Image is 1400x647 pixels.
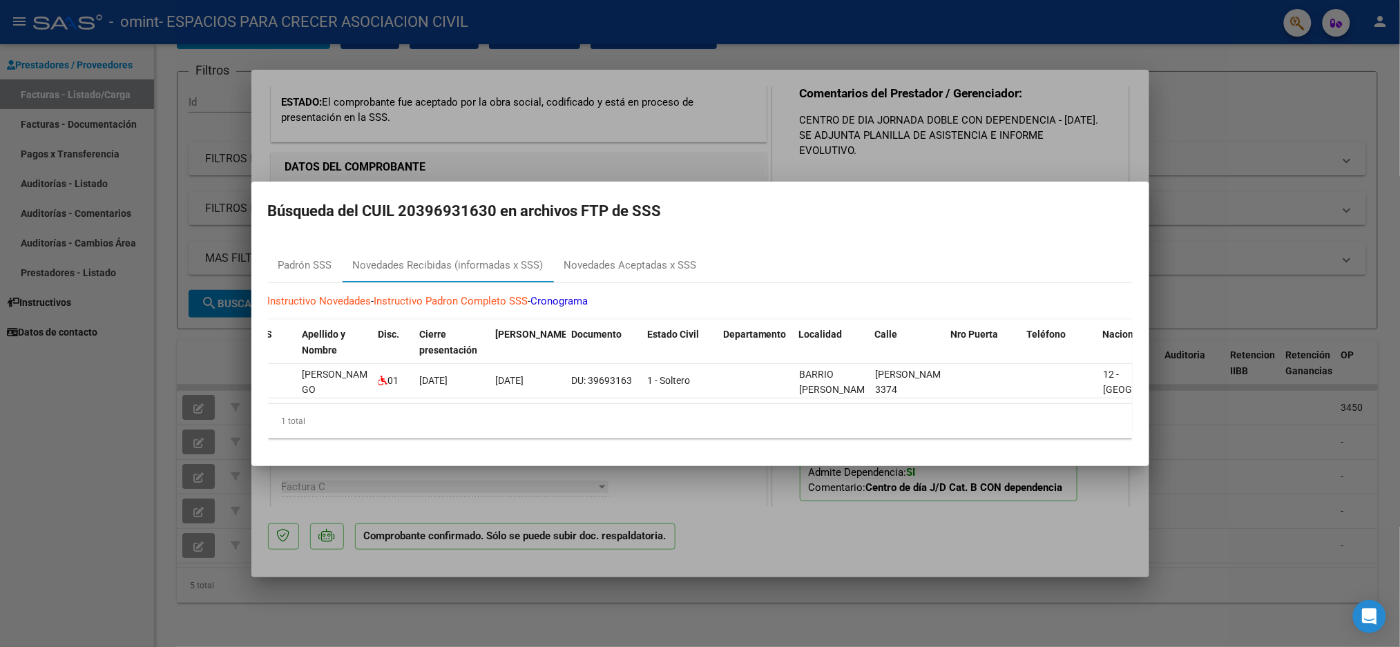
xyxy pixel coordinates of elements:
span: Localidad [799,329,843,340]
div: Padrón SSS [278,258,332,273]
span: Apellido y Nombre [302,329,345,356]
span: Nro Puerta [951,329,999,340]
span: Teléfono [1027,329,1066,340]
span: 1 - Soltero [648,375,691,386]
span: Estado Civil [647,329,699,340]
span: 12 - [GEOGRAPHIC_DATA] [1104,369,1197,396]
datatable-header-cell: Documento [566,320,642,380]
span: Nacionalidad [1103,329,1162,340]
a: Cronograma [531,295,588,307]
span: Cierre presentación [419,329,477,356]
datatable-header-cell: Disc. [372,320,414,380]
span: [DATE] [420,375,448,386]
datatable-header-cell: Nacionalidad [1097,320,1184,380]
span: [PERSON_NAME] 3374 [876,369,950,396]
datatable-header-cell: Nro Puerta [946,320,1022,380]
span: Departamento [723,329,787,340]
datatable-header-cell: Teléfono [1022,320,1097,380]
span: Alta en OS [226,329,272,340]
a: Instructivo Padron Completo SSS [374,295,528,307]
datatable-header-cell: Estado Civil [642,320,718,380]
div: 1 total [268,404,1133,438]
div: 01 [378,373,409,389]
span: BARRIO [PERSON_NAME] ZUM [800,369,874,412]
span: Calle [875,329,898,340]
span: [PERSON_NAME]. [495,329,573,340]
h2: Búsqueda del CUIL 20396931630 en archivos FTP de SSS [268,198,1133,224]
datatable-header-cell: Apellido y Nombre [296,320,372,380]
datatable-header-cell: Fecha Nac. [490,320,566,380]
div: Open Intercom Messenger [1353,600,1386,633]
span: Disc. [378,329,399,340]
p: - - [268,293,1133,309]
datatable-header-cell: Departamento [718,320,794,380]
datatable-header-cell: Localidad [794,320,870,380]
div: Novedades Recibidas (informadas x SSS) [353,258,544,273]
span: [DATE] [496,375,524,386]
div: Novedades Aceptadas x SSS [564,258,697,273]
span: Documento [571,329,622,340]
span: [PERSON_NAME] GO [303,369,376,396]
datatable-header-cell: Cierre presentación [414,320,490,380]
a: Instructivo Novedades [268,295,372,307]
span: DU: 39693163 [572,375,633,386]
datatable-header-cell: Calle [870,320,946,380]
